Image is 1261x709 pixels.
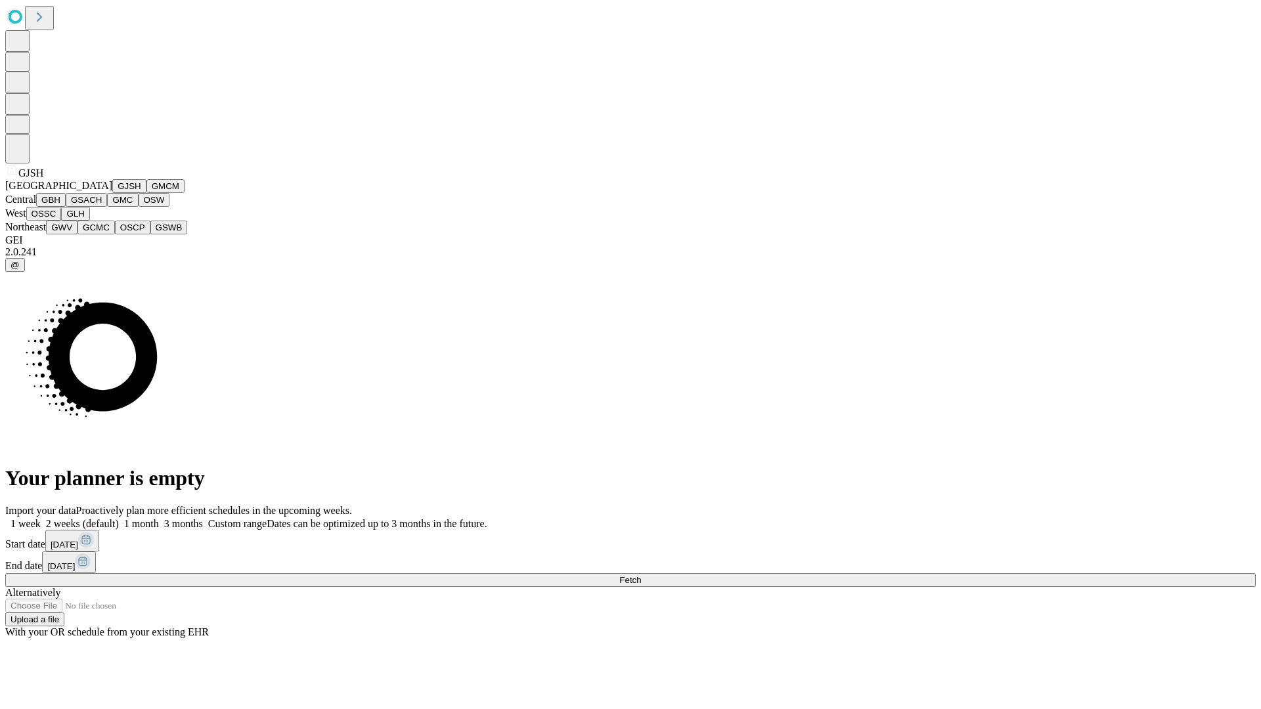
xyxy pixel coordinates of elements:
[267,518,487,529] span: Dates can be optimized up to 3 months in the future.
[5,530,1256,551] div: Start date
[208,518,267,529] span: Custom range
[146,179,185,193] button: GMCM
[5,180,112,191] span: [GEOGRAPHIC_DATA]
[76,505,352,516] span: Proactively plan more efficient schedules in the upcoming weeks.
[61,207,89,221] button: GLH
[51,540,78,549] span: [DATE]
[5,466,1256,490] h1: Your planner is empty
[619,575,641,585] span: Fetch
[47,561,75,571] span: [DATE]
[11,260,20,270] span: @
[5,551,1256,573] div: End date
[5,207,26,219] span: West
[112,179,146,193] button: GJSH
[5,246,1256,258] div: 2.0.241
[164,518,203,529] span: 3 months
[5,258,25,272] button: @
[45,530,99,551] button: [DATE]
[124,518,159,529] span: 1 month
[11,518,41,529] span: 1 week
[5,626,209,637] span: With your OR schedule from your existing EHR
[115,221,150,234] button: OSCP
[18,167,43,179] span: GJSH
[5,221,46,232] span: Northeast
[139,193,170,207] button: OSW
[5,234,1256,246] div: GEI
[5,505,76,516] span: Import your data
[66,193,107,207] button: GSACH
[150,221,188,234] button: GSWB
[46,518,119,529] span: 2 weeks (default)
[5,194,36,205] span: Central
[26,207,62,221] button: OSSC
[5,573,1256,587] button: Fetch
[46,221,77,234] button: GWV
[5,587,60,598] span: Alternatively
[36,193,66,207] button: GBH
[77,221,115,234] button: GCMC
[107,193,138,207] button: GMC
[42,551,96,573] button: [DATE]
[5,612,64,626] button: Upload a file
